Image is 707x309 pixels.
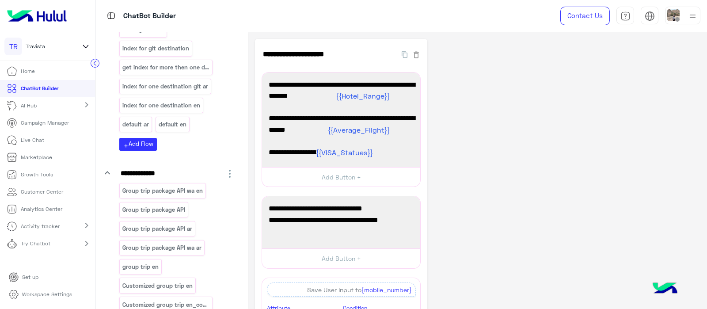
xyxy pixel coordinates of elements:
[122,243,202,253] p: Group trip package API wa ar
[122,186,204,196] p: Group trip package API wa en
[269,79,414,102] span: سعر الفندق لكل شخص في الليلة بالجنيه المصرى
[267,282,416,297] div: Save User Input to
[81,99,92,110] mat-icon: chevron_right
[21,136,44,144] p: Live Chat
[122,281,194,291] p: Customized group trip en
[650,274,680,305] img: hulul-logo.png
[269,113,414,135] span: متوسط تكلفة تذكرة الطيران بالجنيه المصرى
[158,119,187,130] p: default en
[102,168,113,178] i: keyboard_arrow_down
[397,49,412,59] button: Duplicate Flow
[316,148,373,156] span: {{VISA_Statues}}
[22,290,72,298] p: Workspace Settings
[328,126,390,134] span: {{Average_Flight}}
[2,269,46,286] a: Set up
[21,119,69,127] p: Campaign Manager
[22,273,38,281] p: Set up
[645,11,655,21] img: tab
[667,9,680,21] img: userImage
[616,7,634,25] a: tab
[123,10,176,22] p: ChatBot Builder
[21,102,37,110] p: AI Hub
[122,205,186,215] p: Group trip package API
[122,119,150,130] p: default ar
[119,138,157,151] button: addAdd Flow
[122,43,190,53] p: index for git destination
[106,10,117,21] img: tab
[560,7,610,25] a: Contact Us
[123,143,129,149] i: add
[21,205,62,213] p: Analytics Center
[262,167,420,187] button: Add Button +
[336,92,390,100] span: {{Hotel_Range}}
[21,188,63,196] p: Customer Center
[21,222,60,230] p: Activity tracker
[21,171,53,179] p: Growth Tools
[269,203,414,214] span: 📱 من فضلك ادخل رقم الهاتف الخاص بك
[122,81,209,92] p: index for one destination git ar
[361,286,412,294] span: {mobile_number}
[122,62,210,72] p: get index for more then one destination
[26,42,45,50] span: Travista
[269,214,414,226] span: يرجى إدخال رقم هاتفك مع الرمز +20 أو 20.
[687,11,698,22] img: profile
[4,7,70,25] img: Logo
[2,286,79,303] a: Workspace Settings
[262,248,420,268] button: Add Button +
[21,153,52,161] p: Marketplace
[122,224,193,234] p: Group trip package API ar
[21,240,50,248] p: Try Chatbot
[4,38,22,55] div: TR
[620,11,631,21] img: tab
[122,100,201,111] p: index for one destination en
[21,67,35,75] p: Home
[269,147,414,158] span: حالة التأشيرة:
[81,238,92,249] mat-icon: chevron_right
[412,49,421,59] button: Delete Flow
[122,262,160,272] p: group trip en
[21,84,58,92] p: ChatBot Builder
[81,220,92,231] mat-icon: chevron_right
